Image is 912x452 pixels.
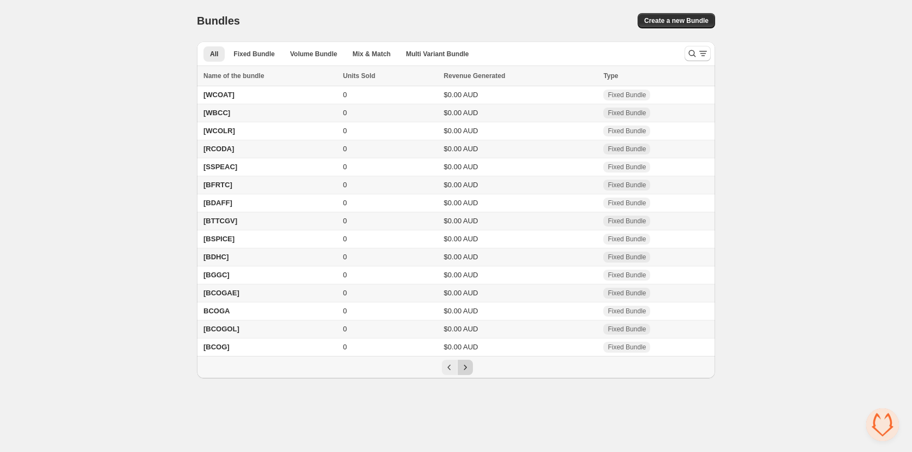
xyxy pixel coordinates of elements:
button: Search and filter results [685,46,711,61]
span: Fixed Bundle [608,271,646,279]
div: Open chat [866,408,899,441]
span: 0 [343,163,347,171]
span: [SSPEAC] [203,163,237,171]
span: [BFRTC] [203,181,232,189]
span: $0.00 AUD [444,181,478,189]
span: $0.00 AUD [444,199,478,207]
span: $0.00 AUD [444,307,478,315]
span: 0 [343,253,347,261]
span: $0.00 AUD [444,325,478,333]
span: Fixed Bundle [608,109,646,117]
span: $0.00 AUD [444,271,478,279]
span: [BCOG] [203,343,230,351]
span: Revenue Generated [444,70,506,81]
span: Fixed Bundle [608,127,646,135]
span: 0 [343,145,347,153]
span: [WCOAT] [203,91,235,99]
div: Name of the bundle [203,70,337,81]
span: 0 [343,181,347,189]
span: 0 [343,217,347,225]
span: $0.00 AUD [444,163,478,171]
span: $0.00 AUD [444,91,478,99]
span: Fixed Bundle [608,325,646,334]
span: Units Sold [343,70,375,81]
span: Fixed Bundle [608,163,646,171]
span: 0 [343,325,347,333]
span: All [210,50,218,58]
span: $0.00 AUD [444,235,478,243]
span: Fixed Bundle [233,50,274,58]
span: 0 [343,289,347,297]
div: Type [603,70,709,81]
span: 0 [343,343,347,351]
span: [BTTCGV] [203,217,237,225]
span: Fixed Bundle [608,199,646,207]
span: $0.00 AUD [444,343,478,351]
span: Volume Bundle [290,50,337,58]
span: 0 [343,271,347,279]
span: Create a new Bundle [644,16,709,25]
h1: Bundles [197,14,240,27]
span: 0 [343,91,347,99]
span: [RCODA] [203,145,234,153]
span: [BCOGOL] [203,325,239,333]
button: Create a new Bundle [638,13,715,28]
span: Multi Variant Bundle [406,50,469,58]
span: [BCOGAE] [203,289,239,297]
span: Fixed Bundle [608,253,646,261]
span: [WCOLR] [203,127,235,135]
span: [BDHC] [203,253,229,261]
span: $0.00 AUD [444,217,478,225]
span: [BDAFF] [203,199,232,207]
span: [BGGC] [203,271,230,279]
span: 0 [343,307,347,315]
span: Fixed Bundle [608,307,646,316]
span: Fixed Bundle [608,235,646,243]
span: Fixed Bundle [608,145,646,153]
span: 0 [343,109,347,117]
span: Fixed Bundle [608,289,646,298]
button: Previous [442,360,457,375]
span: 0 [343,199,347,207]
span: Fixed Bundle [608,343,646,352]
span: Fixed Bundle [608,91,646,99]
button: Units Sold [343,70,386,81]
nav: Pagination [197,356,715,378]
span: $0.00 AUD [444,145,478,153]
span: BCOGA [203,307,230,315]
span: $0.00 AUD [444,289,478,297]
span: [BSPICE] [203,235,235,243]
span: 0 [343,235,347,243]
span: $0.00 AUD [444,109,478,117]
span: Fixed Bundle [608,181,646,189]
span: [WBCC] [203,109,230,117]
span: 0 [343,127,347,135]
button: Next [458,360,473,375]
button: Revenue Generated [444,70,517,81]
span: Fixed Bundle [608,217,646,225]
span: $0.00 AUD [444,253,478,261]
span: Mix & Match [352,50,391,58]
span: $0.00 AUD [444,127,478,135]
